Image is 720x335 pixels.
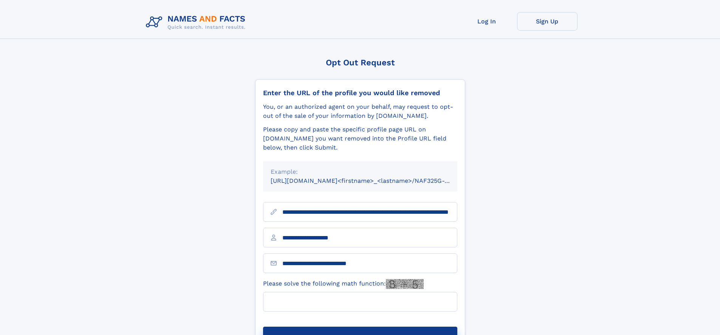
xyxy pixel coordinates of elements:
div: Enter the URL of the profile you would like removed [263,89,457,97]
label: Please solve the following math function: [263,279,424,289]
small: [URL][DOMAIN_NAME]<firstname>_<lastname>/NAF325G-xxxxxxxx [271,177,472,184]
div: Please copy and paste the specific profile page URL on [DOMAIN_NAME] you want removed into the Pr... [263,125,457,152]
div: Opt Out Request [255,58,465,67]
a: Log In [457,12,517,31]
a: Sign Up [517,12,578,31]
img: Logo Names and Facts [143,12,252,32]
div: You, or an authorized agent on your behalf, may request to opt-out of the sale of your informatio... [263,102,457,120]
div: Example: [271,167,450,176]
